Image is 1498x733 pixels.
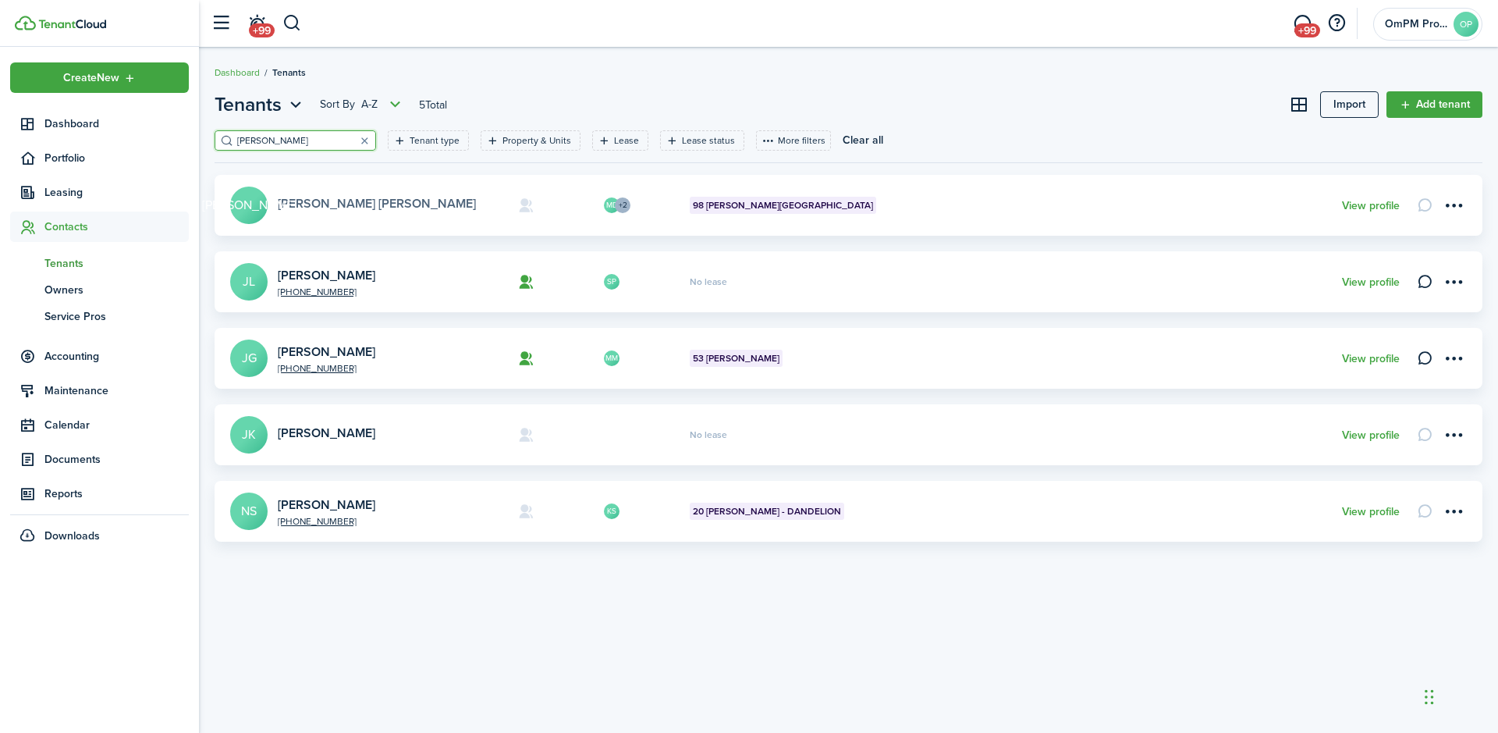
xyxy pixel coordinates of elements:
filter-tag-label: Tenant type [410,133,460,148]
a: Messaging [1287,4,1317,44]
span: +99 [1294,23,1320,37]
button: More filters [756,130,831,151]
button: Search [282,10,302,37]
filter-tag: Open filter [592,130,648,151]
img: TenantCloud [38,20,106,29]
filter-tag-label: Lease status [682,133,735,148]
a: Import [1320,91,1379,118]
img: TenantCloud [15,16,36,30]
button: Clear all [843,130,883,151]
span: 98 [PERSON_NAME][GEOGRAPHIC_DATA] [693,198,873,212]
avatar-counter: +2 [615,197,630,213]
span: Portfolio [44,150,189,166]
a: View profile [1342,200,1400,212]
button: Open menu [1440,422,1467,448]
a: View profile [1342,429,1400,442]
a: View profile [1342,506,1400,518]
span: Leasing [44,184,189,201]
span: Reports [44,486,189,502]
span: Downloads [44,528,100,544]
a: JK [230,416,268,454]
a: [PERSON_NAME] [278,266,375,284]
button: Open menu [1440,345,1467,372]
a: Reports [10,479,189,509]
avatar-text: SP [604,274,619,290]
span: Sort by [320,97,361,112]
a: [PERSON_NAME] [278,496,375,514]
span: Maintenance [44,383,189,399]
a: Dashboard [215,66,260,80]
a: JG [230,340,268,377]
a: Owners [10,276,189,303]
span: Contacts [44,219,189,235]
a: [PERSON_NAME] [278,343,375,361]
a: [PHONE_NUMBER] [278,287,506,297]
filter-tag-label: Property & Units [502,133,571,148]
a: Notifications [242,4,272,44]
span: Calendar [44,417,189,433]
button: Open menu [320,95,405,114]
a: [PERSON_NAME] [PERSON_NAME] [278,194,476,212]
span: Service Pros [44,308,189,325]
a: Add tenant [1386,91,1482,118]
a: [PHONE_NUMBER] [278,517,506,526]
span: 20 [PERSON_NAME] - DANDELION [693,504,841,518]
a: Service Pros [10,303,189,329]
span: Tenants [44,255,189,272]
button: Open menu [1440,192,1467,219]
a: View profile [1342,353,1400,365]
span: No lease [690,430,727,439]
a: JL [230,263,268,301]
filter-tag: Open filter [481,130,580,151]
span: Documents [44,451,189,468]
a: [PERSON_NAME] [278,424,375,442]
button: Tenants [215,91,306,119]
button: Clear search [353,130,375,151]
filter-tag-label: Lease [614,133,639,148]
button: Open menu [1440,269,1467,295]
span: Owners [44,282,189,298]
button: Sort byA-Z [320,95,405,114]
filter-tag: Open filter [388,130,469,151]
button: Open sidebar [206,9,236,38]
span: Accounting [44,348,189,365]
avatar-text: MM [604,350,619,366]
span: Tenants [272,66,306,80]
span: Create New [63,73,119,84]
a: NS [230,493,268,530]
header-page-total: 5 Total [419,97,447,113]
span: No lease [690,277,727,286]
filter-tag: Open filter [660,130,744,151]
a: View profile [1342,276,1400,289]
button: Open menu [215,91,306,119]
div: Drag [1425,674,1434,721]
iframe: Chat Widget [1420,658,1498,733]
a: Tenants [10,250,189,276]
span: A-Z [361,97,378,112]
avatar-text: KS [604,503,619,519]
button: Open menu [10,62,189,93]
span: 53 [PERSON_NAME] [693,351,779,365]
a: Dashboard [10,109,189,139]
input: Search here... [233,133,371,148]
span: OmPM Property [1385,19,1447,30]
span: +99 [249,23,275,37]
avatar-text: MD [604,197,619,213]
a: [PHONE_NUMBER] [278,364,506,373]
span: Dashboard [44,116,189,132]
span: Tenants [215,91,282,119]
button: Open resource center [1323,10,1350,37]
avatar-text: OP [1454,12,1478,37]
a: [PERSON_NAME] [230,187,268,224]
button: Open menu [1440,498,1467,525]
